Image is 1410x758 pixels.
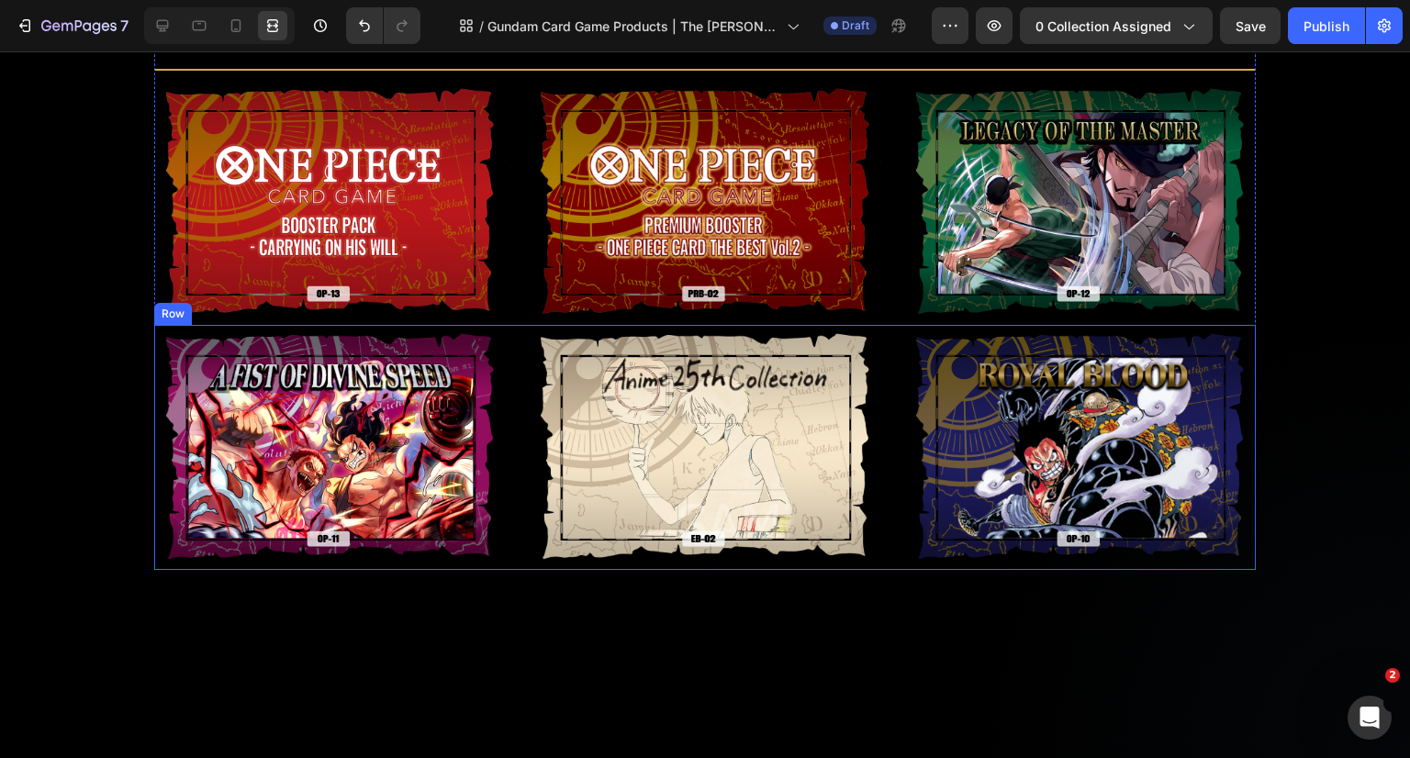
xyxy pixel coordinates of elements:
button: 0 collection assigned [1020,7,1213,44]
div: Publish [1304,17,1349,36]
img: gempages_569051032747770901-9a815b93-f673-478d-8d2c-142abf6e3449.png [904,273,1256,518]
span: Save [1236,18,1266,34]
img: gempages_569051032747770901-99168782-f363-49a8-b4cf-7b21f24e7e1c.png [154,28,506,273]
button: Save [1220,7,1281,44]
button: Publish [1288,7,1365,44]
span: 0 collection assigned [1035,17,1171,36]
button: 7 [7,7,137,44]
span: Gundam Card Game Products | The [PERSON_NAME] Store [487,17,779,36]
img: gempages_569051032747770901-718ab90b-ac11-4f98-94c2-50bff7004f65.png [904,28,1256,273]
iframe: Intercom live chat [1348,696,1392,740]
div: Undo/Redo [346,7,420,44]
img: T05FIFBJRUNFIENhcmQgR2FtZSB8IFRoZSBCZXN0IFZvbC4gMiBbUFJCMDFd.png [529,28,880,273]
img: gempages_569051032747770901-cb8b3899-4431-4e1a-8daf-70a6ae4dedb3.png [154,273,506,518]
span: 2 [1385,668,1400,683]
span: / [479,17,484,36]
div: Row [158,254,188,271]
img: gempages_569051032747770901-a4c9cfe5-f579-4eba-afc0-fa71afc868b5.png [529,273,880,518]
span: Draft [842,17,869,34]
p: 7 [120,15,129,37]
